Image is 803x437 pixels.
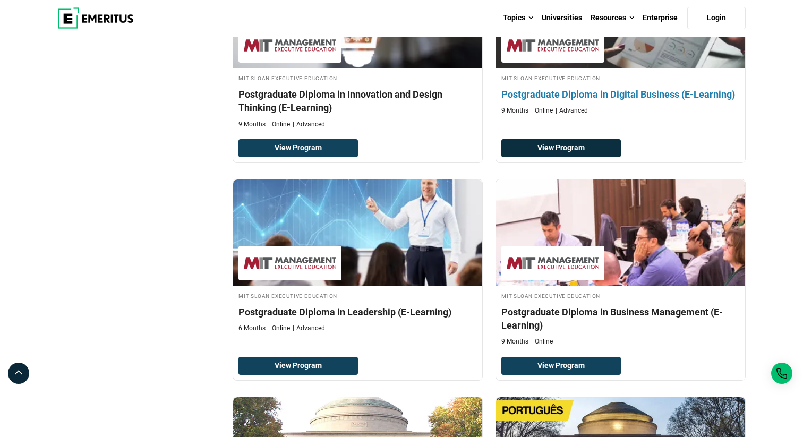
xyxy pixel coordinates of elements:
h4: MIT Sloan Executive Education [501,291,740,300]
img: MIT Sloan Executive Education [507,251,599,275]
a: View Program [501,139,621,157]
a: Login [687,7,746,29]
h4: Postgraduate Diploma in Business Management (E-Learning) [501,305,740,332]
h4: MIT Sloan Executive Education [501,73,740,82]
h4: MIT Sloan Executive Education [238,73,477,82]
p: 6 Months [238,324,266,333]
img: MIT Sloan Executive Education [244,33,336,57]
img: Postgraduate Diploma in Business Management (E-Learning) | Online Business Management Course [496,179,745,286]
h4: Postgraduate Diploma in Innovation and Design Thinking (E-Learning) [238,88,477,114]
img: Postgraduate Diploma in Leadership (E-Learning) | Online Business Management Course [233,179,482,286]
a: View Program [501,357,621,375]
p: Online [531,106,553,115]
p: Advanced [556,106,588,115]
p: Online [268,324,290,333]
p: Online [531,337,553,346]
p: Advanced [293,324,325,333]
p: 9 Months [501,106,528,115]
a: View Program [238,139,358,157]
a: Business Management Course by MIT Sloan Executive Education - MIT Sloan Executive Education MIT S... [496,179,745,352]
p: 9 Months [238,120,266,129]
a: View Program [238,357,358,375]
h4: Postgraduate Diploma in Digital Business (E-Learning) [501,88,740,101]
img: MIT Sloan Executive Education [244,251,336,275]
h4: Postgraduate Diploma in Leadership (E-Learning) [238,305,477,319]
p: Advanced [293,120,325,129]
img: MIT Sloan Executive Education [507,33,599,57]
h4: MIT Sloan Executive Education [238,291,477,300]
p: Online [268,120,290,129]
a: Business Management Course by MIT Sloan Executive Education - MIT Sloan Executive Education MIT S... [233,179,482,338]
p: 9 Months [501,337,528,346]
